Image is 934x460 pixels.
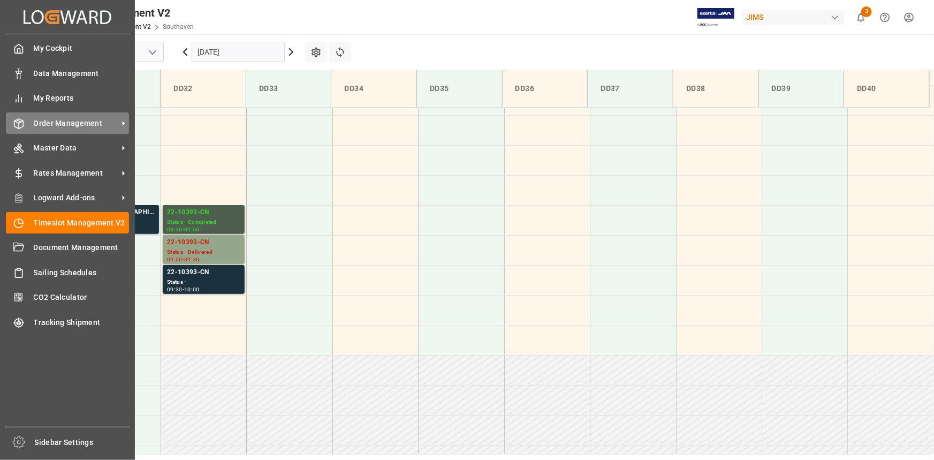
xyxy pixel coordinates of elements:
div: DD32 [169,79,237,99]
span: Order Management [34,118,118,129]
span: Logward Add-ons [34,192,118,203]
a: CO2 Calculator [6,287,129,308]
div: DD40 [853,79,921,99]
a: Document Management [6,237,129,258]
div: JIMS [742,10,845,25]
img: Exertis%20JAM%20-%20Email%20Logo.jpg_1722504956.jpg [697,8,734,27]
span: Master Data [34,142,118,154]
input: DD-MM-YYYY [192,42,285,62]
span: Sidebar Settings [35,437,131,448]
div: 22-10393-CN [167,237,240,248]
button: open menu [144,44,160,61]
a: Data Management [6,63,129,84]
span: Timeslot Management V2 [34,217,130,229]
span: Data Management [34,68,130,79]
div: DD38 [682,79,750,99]
span: 3 [861,6,872,17]
div: 08:30 [167,227,183,232]
div: Status - Completed [167,218,240,227]
div: DD39 [768,79,836,99]
div: 10:00 [184,287,200,292]
div: 22-10393-CN [167,207,240,218]
a: My Reports [6,88,129,109]
span: Sailing Schedules [34,267,130,278]
div: Status - Delivered [167,248,240,257]
div: - [183,287,184,292]
div: Status - [167,278,240,287]
a: My Cockpit [6,38,129,59]
button: Help Center [873,5,897,29]
a: Timeslot Management V2 [6,212,129,233]
div: 09:30 [184,257,200,262]
span: CO2 Calculator [34,292,130,303]
span: Rates Management [34,168,118,179]
div: DD37 [596,79,664,99]
button: JIMS [742,7,849,27]
div: DD33 [255,79,323,99]
div: DD35 [426,79,493,99]
span: Document Management [34,242,130,253]
span: My Reports [34,93,130,104]
div: 09:00 [184,227,200,232]
span: Tracking Shipment [34,317,130,328]
a: Tracking Shipment [6,312,129,333]
div: DD36 [511,79,579,99]
button: show 3 new notifications [849,5,873,29]
a: Sailing Schedules [6,262,129,283]
div: DD34 [340,79,408,99]
div: - [183,257,184,262]
span: My Cockpit [34,43,130,54]
div: - [183,227,184,232]
div: 22-10393-CN [167,267,240,278]
div: 09:00 [167,257,183,262]
div: 09:30 [167,287,183,292]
